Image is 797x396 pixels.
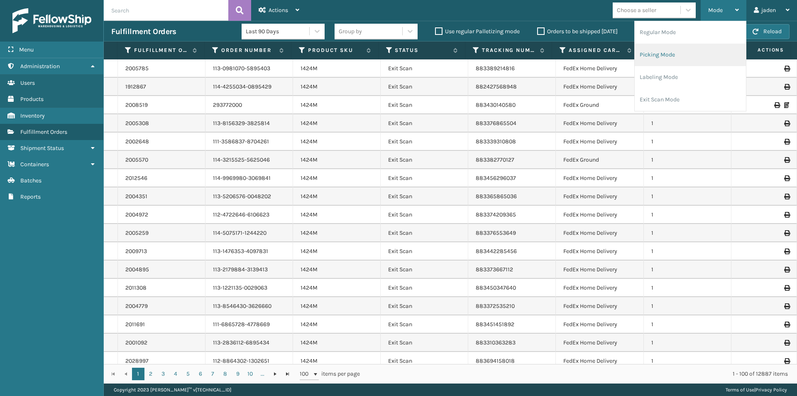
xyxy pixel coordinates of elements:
[784,303,789,309] i: Print Label
[301,193,318,200] a: 1424M
[644,169,731,187] td: 1
[726,384,787,396] div: |
[476,65,515,72] a: 883389214816
[125,101,148,109] a: 2008519
[232,368,244,380] a: 9
[784,139,789,145] i: Print Label
[476,229,516,236] a: 883376553649
[556,315,643,334] td: FedEx Home Delivery
[784,230,789,236] i: Print Label
[556,187,643,206] td: FedEx Home Delivery
[476,175,516,182] a: 883456296037
[205,59,293,78] td: 113-0981070-5895403
[482,47,536,54] label: Tracking Number
[205,352,293,370] td: 112-8864302-1302651
[301,211,318,218] a: 1424M
[435,28,520,35] label: Use regular Palletizing mode
[784,285,789,291] i: Print Label
[205,279,293,297] td: 113-1221135-0029063
[755,387,787,393] a: Privacy Policy
[569,47,623,54] label: Assigned Carrier Service
[476,138,516,145] a: 883339310808
[246,27,310,36] div: Last 90 Days
[301,175,318,182] a: 1424M
[784,84,789,90] i: Print Label
[556,151,643,169] td: FedEx Ground
[784,340,789,346] i: Print Label
[125,339,147,347] a: 2001092
[20,177,42,184] span: Batches
[476,101,516,108] a: 883430140580
[114,384,231,396] p: Copyright 2023 [PERSON_NAME]™ v [TECHNICAL_ID]
[221,47,275,54] label: Order Number
[125,174,147,182] a: 2012546
[125,156,148,164] a: 2005570
[381,297,468,315] td: Exit Scan
[381,151,468,169] td: Exit Scan
[308,47,362,54] label: Product SKU
[476,266,513,273] a: 883373667112
[381,133,468,151] td: Exit Scan
[125,302,148,310] a: 2004779
[111,27,176,37] h3: Fulfillment Orders
[301,357,318,364] a: 1424M
[301,83,318,90] a: 1424M
[476,357,515,364] a: 883694158018
[300,368,360,380] span: items per page
[476,120,516,127] a: 883376865504
[132,368,144,380] a: 1
[157,368,169,380] a: 3
[556,334,643,352] td: FedEx Home Delivery
[205,78,293,96] td: 114-4255034-0895429
[556,169,643,187] td: FedEx Home Delivery
[644,224,731,242] td: 1
[301,120,318,127] a: 1424M
[134,47,188,54] label: Fulfillment Order Id
[556,352,643,370] td: FedEx Home Delivery
[556,59,643,78] td: FedEx Home Delivery
[381,224,468,242] td: Exit Scan
[125,247,147,256] a: 2009713
[301,65,318,72] a: 1424M
[301,339,318,346] a: 1424M
[381,242,468,261] td: Exit Scan
[301,248,318,255] a: 1424M
[19,46,34,53] span: Menu
[301,101,318,108] a: 1424M
[194,368,207,380] a: 6
[745,24,790,39] button: Reload
[20,79,35,86] span: Users
[644,133,731,151] td: 1
[125,138,149,146] a: 2002648
[301,138,318,145] a: 1424M
[205,315,293,334] td: 111-6865728-4778669
[784,322,789,327] i: Print Label
[125,119,149,128] a: 2005308
[784,157,789,163] i: Print Label
[476,193,517,200] a: 883365865036
[644,334,731,352] td: 1
[381,334,468,352] td: Exit Scan
[257,368,269,380] a: ...
[381,206,468,224] td: Exit Scan
[284,371,291,377] span: Go to the last page
[205,334,293,352] td: 113-2836112-6895434
[556,224,643,242] td: FedEx Home Delivery
[269,7,288,14] span: Actions
[784,212,789,218] i: Print Label
[381,114,468,133] td: Exit Scan
[476,303,515,310] a: 883372535210
[644,206,731,224] td: 1
[125,83,146,91] a: 1912867
[476,83,517,90] a: 882427568948
[381,96,468,114] td: Exit Scan
[784,194,789,199] i: Print Label
[635,44,746,66] li: Picking Mode
[381,187,468,206] td: Exit Scan
[205,151,293,169] td: 114-3215525-5625046
[205,133,293,151] td: 111-3586837-8704261
[20,193,41,200] span: Reports
[125,284,147,292] a: 2011308
[476,156,514,163] a: 883382770127
[635,21,746,44] li: Regular Mode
